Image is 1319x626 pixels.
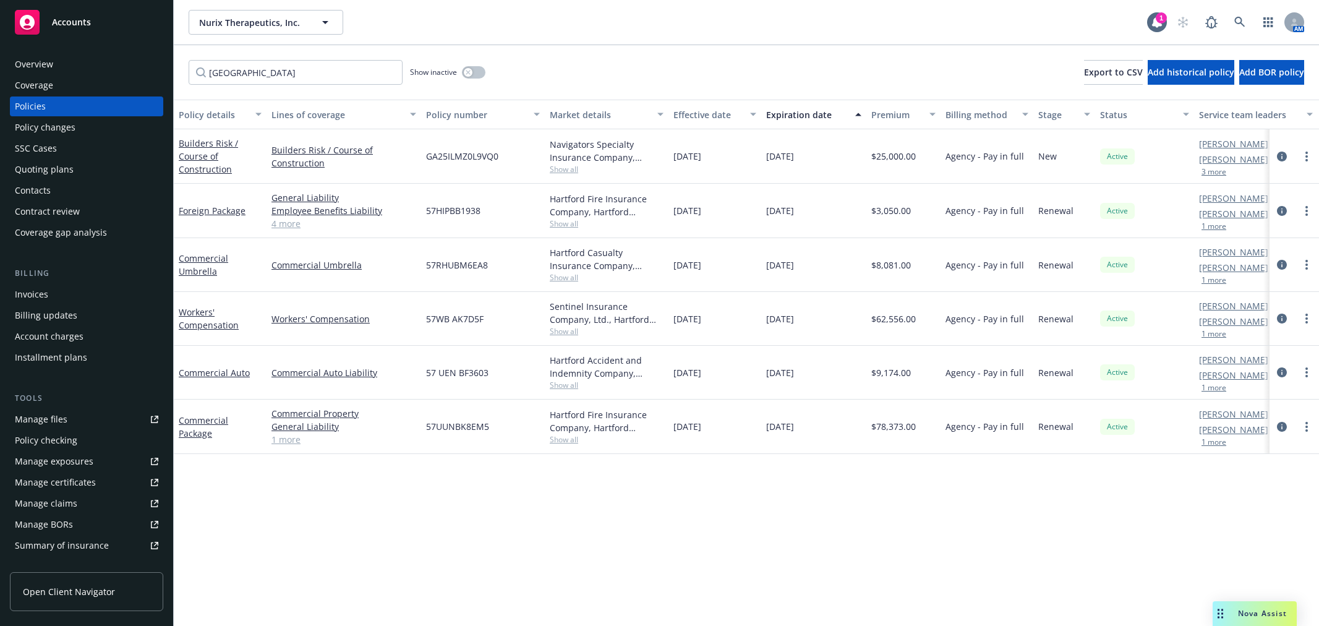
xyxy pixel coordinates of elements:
[550,246,664,272] div: Hartford Casualty Insurance Company, Hartford Insurance Group
[1148,66,1234,78] span: Add historical policy
[10,409,163,429] a: Manage files
[1299,365,1314,380] a: more
[550,218,664,229] span: Show all
[766,420,794,433] span: [DATE]
[271,108,403,121] div: Lines of coverage
[766,108,848,121] div: Expiration date
[1199,10,1224,35] a: Report a Bug
[871,259,911,272] span: $8,081.00
[1105,367,1130,378] span: Active
[1213,601,1297,626] button: Nova Assist
[1038,366,1074,379] span: Renewal
[271,259,416,272] a: Commercial Umbrella
[1199,261,1268,274] a: [PERSON_NAME]
[15,202,80,221] div: Contract review
[426,150,498,163] span: GA25ILMZ0L9VQ0
[426,204,480,217] span: 57HIPBB1938
[673,108,743,121] div: Effective date
[945,312,1024,325] span: Agency - Pay in full
[1199,353,1268,366] a: [PERSON_NAME]
[1199,423,1268,436] a: [PERSON_NAME]
[1299,204,1314,218] a: more
[426,366,489,379] span: 57 UEN BF3603
[1274,419,1289,434] a: circleInformation
[10,452,163,471] a: Manage exposures
[426,420,489,433] span: 57UUNBK8EM5
[766,150,794,163] span: [DATE]
[550,108,650,121] div: Market details
[1199,315,1268,328] a: [PERSON_NAME]
[271,433,416,446] a: 1 more
[761,100,866,129] button: Expiration date
[1274,311,1289,326] a: circleInformation
[10,494,163,513] a: Manage claims
[179,108,248,121] div: Policy details
[271,366,416,379] a: Commercial Auto Liability
[174,100,267,129] button: Policy details
[179,306,239,331] a: Workers' Compensation
[10,431,163,450] a: Policy checking
[871,204,911,217] span: $3,050.00
[1156,12,1167,24] div: 1
[10,5,163,40] a: Accounts
[1213,601,1228,626] div: Drag to move
[1299,149,1314,164] a: more
[1199,192,1268,205] a: [PERSON_NAME]
[1202,223,1226,230] button: 1 more
[1171,10,1195,35] a: Start snowing
[1227,10,1252,35] a: Search
[550,300,664,326] div: Sentinel Insurance Company, Ltd., Hartford Insurance Group
[10,536,163,555] a: Summary of insurance
[23,585,115,598] span: Open Client Navigator
[871,366,911,379] span: $9,174.00
[10,473,163,492] a: Manage certificates
[1199,246,1268,259] a: [PERSON_NAME]
[15,118,75,137] div: Policy changes
[1038,204,1074,217] span: Renewal
[550,272,664,283] span: Show all
[426,312,484,325] span: 57WB AK7D5F
[1105,151,1130,162] span: Active
[1199,153,1268,166] a: [PERSON_NAME]
[550,138,664,164] div: Navigators Specialty Insurance Company, Hartford Insurance Group, CRC Group
[52,17,91,27] span: Accounts
[1199,408,1268,421] a: [PERSON_NAME]
[945,108,1015,121] div: Billing method
[871,420,916,433] span: $78,373.00
[10,160,163,179] a: Quoting plans
[550,164,664,174] span: Show all
[15,536,109,555] div: Summary of insurance
[15,348,87,367] div: Installment plans
[267,100,421,129] button: Lines of coverage
[766,366,794,379] span: [DATE]
[426,108,526,121] div: Policy number
[15,431,77,450] div: Policy checking
[271,217,416,230] a: 4 more
[15,139,57,158] div: SSC Cases
[179,414,228,439] a: Commercial Package
[871,312,916,325] span: $62,556.00
[10,75,163,95] a: Coverage
[673,150,701,163] span: [DATE]
[550,354,664,380] div: Hartford Accident and Indemnity Company, Hartford Insurance Group
[1274,149,1289,164] a: circleInformation
[941,100,1033,129] button: Billing method
[550,192,664,218] div: Hartford Fire Insurance Company, Hartford Insurance Group
[271,407,416,420] a: Commercial Property
[15,160,74,179] div: Quoting plans
[945,259,1024,272] span: Agency - Pay in full
[15,181,51,200] div: Contacts
[673,204,701,217] span: [DATE]
[1033,100,1095,129] button: Stage
[1202,330,1226,338] button: 1 more
[1202,439,1226,446] button: 1 more
[1100,108,1176,121] div: Status
[945,420,1024,433] span: Agency - Pay in full
[10,267,163,280] div: Billing
[945,204,1024,217] span: Agency - Pay in full
[15,75,53,95] div: Coverage
[673,420,701,433] span: [DATE]
[10,327,163,346] a: Account charges
[15,515,73,534] div: Manage BORs
[673,366,701,379] span: [DATE]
